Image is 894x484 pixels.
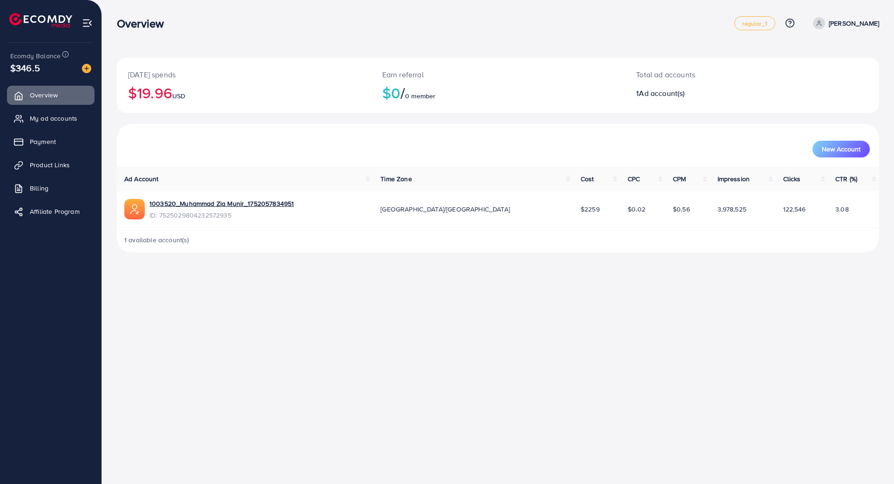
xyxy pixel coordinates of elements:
a: Payment [7,132,95,151]
span: Product Links [30,160,70,170]
img: logo [9,13,72,27]
button: New Account [813,141,870,157]
span: Ad account(s) [639,88,684,98]
span: CPC [628,174,640,184]
span: CTR (%) [835,174,857,184]
p: [DATE] spends [128,69,360,80]
span: / [400,82,405,103]
span: Billing [30,184,48,193]
span: 1 available account(s) [124,235,190,245]
span: $0.56 [673,205,690,214]
a: Billing [7,179,95,198]
p: Earn referral [382,69,614,80]
a: My ad accounts [7,109,95,128]
img: menu [82,18,93,28]
span: Cost [581,174,594,184]
a: Affiliate Program [7,202,95,221]
span: Clicks [783,174,801,184]
a: regular_1 [734,16,775,30]
h2: $0 [382,84,614,102]
span: CPM [673,174,686,184]
span: $2259 [581,205,600,214]
h3: Overview [117,17,171,30]
span: Ecomdy Balance [10,51,61,61]
span: Ad Account [124,174,159,184]
span: 3.08 [835,205,849,214]
span: Impression [718,174,750,184]
span: 0 member [405,91,435,101]
p: Total ad accounts [636,69,804,80]
h2: 1 [636,89,804,98]
a: Product Links [7,156,95,174]
img: ic-ads-acc.e4c84228.svg [124,199,145,219]
span: Affiliate Program [30,207,80,216]
img: image [82,64,91,73]
h2: $19.96 [128,84,360,102]
span: New Account [822,146,860,152]
span: [GEOGRAPHIC_DATA]/[GEOGRAPHIC_DATA] [380,205,510,214]
span: 3,978,525 [718,205,746,214]
span: $0.02 [628,205,645,214]
a: [PERSON_NAME] [809,17,879,29]
span: regular_1 [742,20,767,27]
span: $346.5 [10,61,40,75]
span: ID: 7525029804232572935 [149,211,294,220]
a: 1003520_Muhammad Zia Munir_1752057834951 [149,199,294,208]
span: 122,546 [783,205,806,214]
span: Time Zone [380,174,412,184]
span: My ad accounts [30,114,77,123]
p: [PERSON_NAME] [829,18,879,29]
a: Overview [7,86,95,104]
span: Payment [30,137,56,146]
span: Overview [30,90,58,100]
span: USD [172,91,185,101]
